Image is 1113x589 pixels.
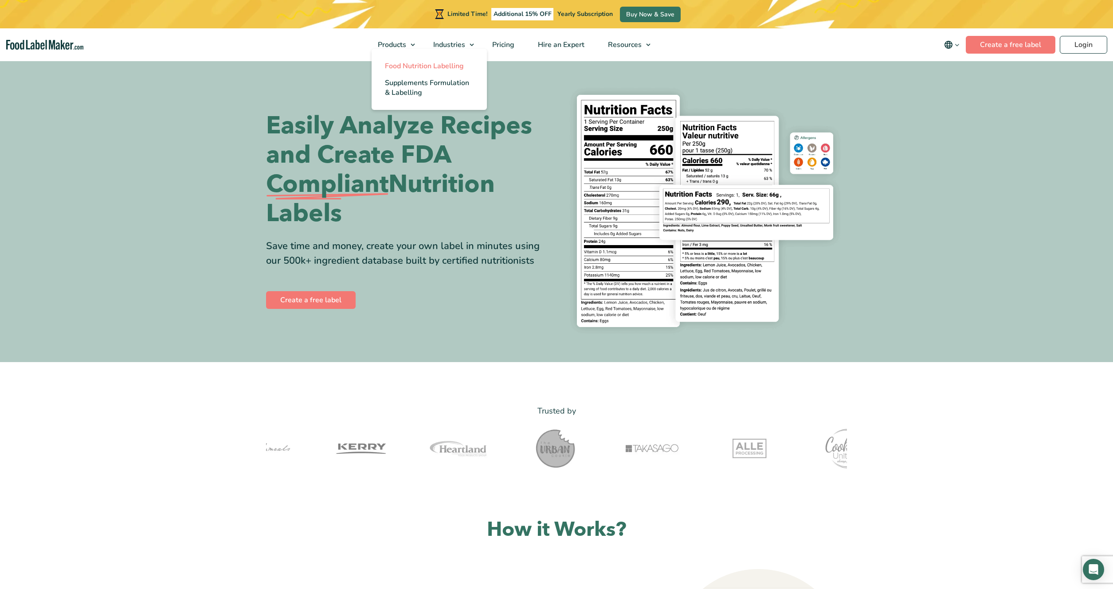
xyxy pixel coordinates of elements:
a: Buy Now & Save [620,7,681,22]
a: Login [1060,36,1107,54]
p: Trusted by [266,405,847,417]
a: Create a free label [966,36,1055,54]
a: Products [366,28,419,61]
span: Products [375,40,407,50]
span: Yearly Subscription [557,10,613,18]
a: Create a free label [266,291,356,309]
span: Additional 15% OFF [491,8,554,20]
h1: Easily Analyze Recipes and Create FDA Nutrition Labels [266,111,550,228]
a: Resources [596,28,655,61]
a: Supplements Formulation & Labelling [372,74,487,101]
a: Food Nutrition Labelling [372,58,487,74]
a: Industries [422,28,478,61]
span: Food Nutrition Labelling [385,61,464,71]
div: Save time and money, create your own label in minutes using our 500k+ ingredient database built b... [266,239,550,268]
span: Limited Time! [447,10,487,18]
span: Hire an Expert [535,40,585,50]
h2: How it Works? [266,517,847,543]
a: Pricing [481,28,524,61]
span: Compliant [266,170,388,199]
span: Resources [605,40,643,50]
span: Industries [431,40,466,50]
span: Supplements Formulation & Labelling [385,78,469,98]
span: Pricing [490,40,515,50]
a: Hire an Expert [526,28,594,61]
div: Open Intercom Messenger [1083,559,1104,580]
